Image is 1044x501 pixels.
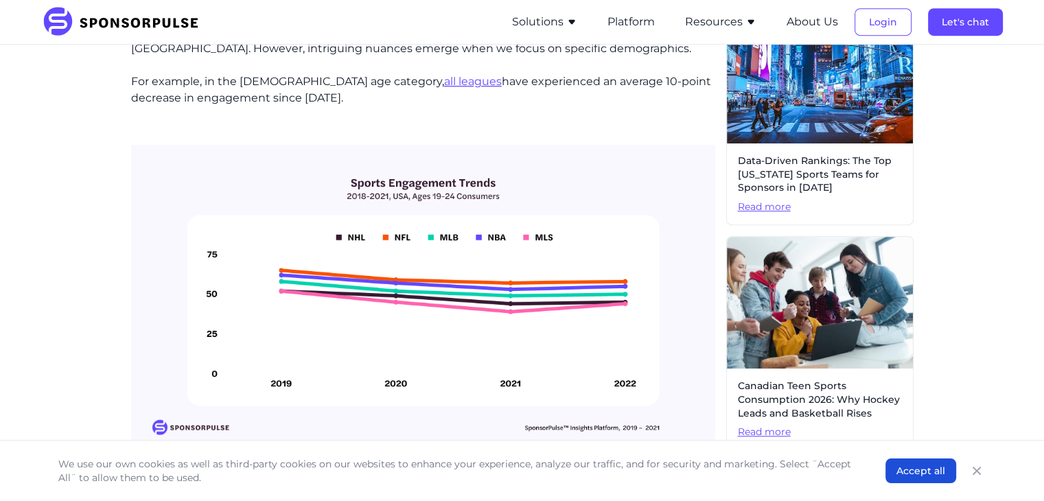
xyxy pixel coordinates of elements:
[131,134,715,461] img: Sports-engagement-19-24-us-consumers
[512,14,577,30] button: Solutions
[607,16,655,28] a: Platform
[738,380,902,420] span: Canadian Teen Sports Consumption 2026: Why Hockey Leads and Basketball Rises
[928,8,1003,36] button: Let's chat
[967,461,986,480] button: Close
[787,14,838,30] button: About Us
[42,7,209,37] img: SponsorPulse
[885,458,956,483] button: Accept all
[727,12,913,143] img: Photo by Andreas Niendorf courtesy of Unsplash
[727,237,913,369] img: Getty images courtesy of Unsplash
[131,73,715,106] p: For example, in the [DEMOGRAPHIC_DATA] age category, have experienced an average 10-point decreas...
[975,435,1044,501] iframe: Chat Widget
[855,8,912,36] button: Login
[928,16,1003,28] a: Let's chat
[444,75,502,88] a: all leagues
[787,16,838,28] a: About Us
[738,154,902,195] span: Data-Driven Rankings: The Top [US_STATE] Sports Teams for Sponsors in [DATE]
[685,14,756,30] button: Resources
[58,457,858,485] p: We use our own cookies as well as third-party cookies on our websites to enhance your experience,...
[726,236,914,450] a: Canadian Teen Sports Consumption 2026: Why Hockey Leads and Basketball RisesRead more
[726,11,914,225] a: Data-Driven Rankings: The Top [US_STATE] Sports Teams for Sponsors in [DATE]Read more
[855,16,912,28] a: Login
[738,200,902,214] span: Read more
[738,426,902,439] span: Read more
[607,14,655,30] button: Platform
